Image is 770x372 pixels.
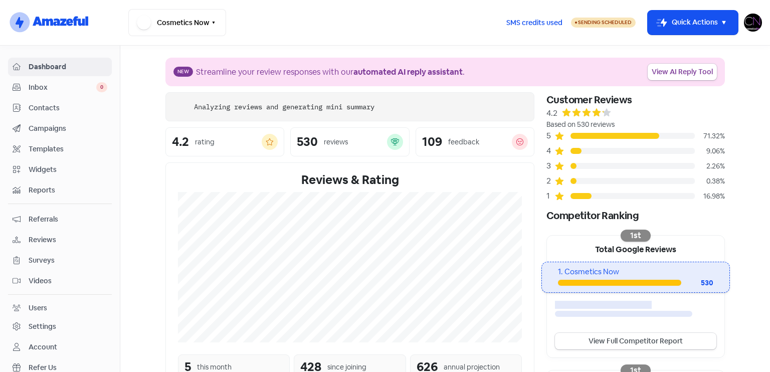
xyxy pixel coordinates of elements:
[578,19,632,26] span: Sending Scheduled
[571,17,636,29] a: Sending Scheduled
[744,14,762,32] img: User
[8,272,112,290] a: Videos
[196,66,465,78] div: Streamline your review responses with our .
[546,130,554,142] div: 5
[8,251,112,270] a: Surveys
[29,82,96,93] span: Inbox
[178,171,522,189] div: Reviews & Rating
[681,278,713,288] div: 530
[546,175,554,187] div: 2
[498,17,571,27] a: SMS credits used
[29,303,47,313] div: Users
[8,58,112,76] a: Dashboard
[506,18,562,28] span: SMS credits used
[416,127,534,156] a: 109feedback
[695,191,725,202] div: 16.98%
[8,140,112,158] a: Templates
[546,107,557,119] div: 4.2
[422,136,442,148] div: 109
[29,255,107,266] span: Surveys
[29,235,107,245] span: Reviews
[546,119,725,130] div: Based on 530 reviews
[165,127,284,156] a: 4.2rating
[546,208,725,223] div: Competitor Ranking
[29,185,107,196] span: Reports
[172,136,189,148] div: 4.2
[128,9,226,36] button: Cosmetics Now
[29,214,107,225] span: Referrals
[297,136,318,148] div: 530
[8,317,112,336] a: Settings
[695,146,725,156] div: 9.06%
[29,321,56,332] div: Settings
[555,333,716,349] a: View Full Competitor Report
[194,102,374,112] div: Analyzing reviews and generating mini summary
[8,299,112,317] a: Users
[695,176,725,187] div: 0.38%
[29,123,107,134] span: Campaigns
[173,67,193,77] span: New
[8,210,112,229] a: Referrals
[8,78,112,97] a: Inbox 0
[695,161,725,171] div: 2.26%
[96,82,107,92] span: 0
[29,342,57,352] div: Account
[8,119,112,138] a: Campaigns
[448,137,479,147] div: feedback
[29,276,107,286] span: Videos
[547,236,724,262] div: Total Google Reviews
[546,145,554,157] div: 4
[546,190,554,202] div: 1
[621,230,651,242] div: 1st
[546,92,725,107] div: Customer Reviews
[195,137,215,147] div: rating
[546,160,554,172] div: 3
[8,338,112,356] a: Account
[8,181,112,200] a: Reports
[558,266,713,278] div: 1. Cosmetics Now
[353,67,463,77] b: automated AI reply assistant
[8,231,112,249] a: Reviews
[648,64,717,80] a: View AI Reply Tool
[29,103,107,113] span: Contacts
[8,99,112,117] a: Contacts
[29,62,107,72] span: Dashboard
[29,144,107,154] span: Templates
[290,127,409,156] a: 530reviews
[8,160,112,179] a: Widgets
[324,137,348,147] div: reviews
[695,131,725,141] div: 71.32%
[29,164,107,175] span: Widgets
[648,11,738,35] button: Quick Actions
